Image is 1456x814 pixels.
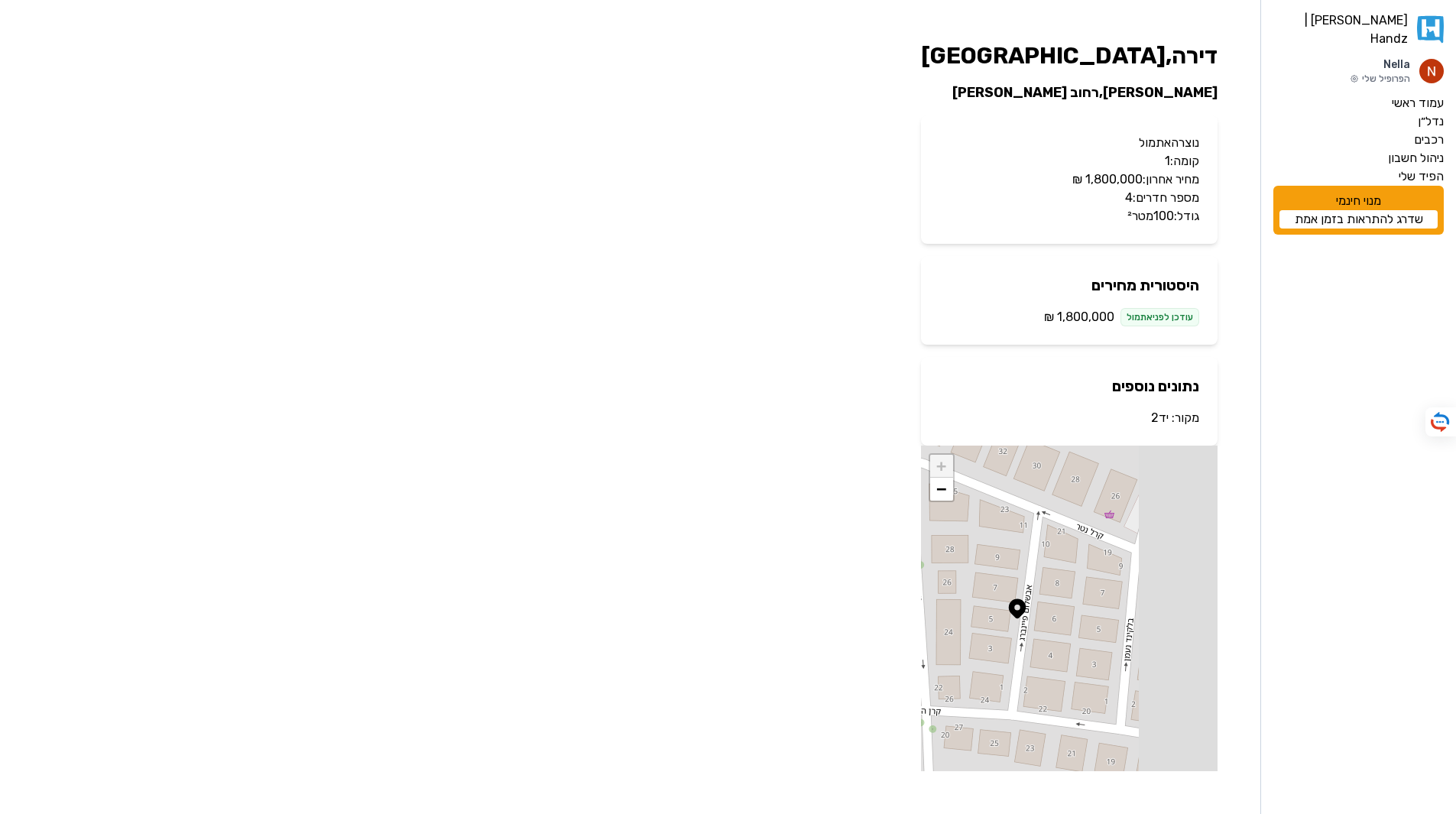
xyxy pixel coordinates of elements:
a: יד2 [1151,410,1169,425]
p: נוצרה אתמול [939,134,1199,152]
a: הפיד שלי [1273,167,1444,186]
span: − [936,479,946,498]
label: ניהול חשבון [1388,149,1444,167]
h2: נתונים נוספים [939,375,1199,397]
span: ‏1,800,000 ‏₪ [1044,308,1114,326]
a: ניהול חשבון [1273,149,1444,167]
p: גודל: 100 מטר² [939,207,1199,225]
a: Zoom out [930,478,953,501]
label: הפיד שלי [1399,167,1444,186]
h2: היסטורית מחירים [939,274,1199,296]
label: עמוד ראשי [1392,94,1444,112]
h1: דירה , [GEOGRAPHIC_DATA] [921,42,1218,70]
span: + [936,456,946,475]
p: Nella [1350,57,1410,73]
p: קומה: 1 [939,152,1199,170]
h2: [PERSON_NAME] , רחוב [PERSON_NAME] [921,82,1218,103]
img: Marker [1006,597,1029,620]
label: נדל״ן [1418,112,1444,131]
a: רכבים [1273,131,1444,149]
div: מנוי חינמי [1273,186,1444,235]
p: מחיר אחרון: ‏1,800,000 ‏₪ [939,170,1199,189]
p: מקור: [939,409,1199,427]
div: עודכן לפני אתמול [1120,308,1199,326]
a: עמוד ראשי [1273,94,1444,112]
a: נדל״ן [1273,112,1444,131]
a: תמונת פרופילNellaהפרופיל שלי [1273,57,1444,85]
p: מספר חדרים: 4 [939,189,1199,207]
label: רכבים [1414,131,1444,149]
a: [PERSON_NAME] | Handz [1273,11,1444,48]
img: תמונת פרופיל [1419,59,1444,83]
a: Zoom in [930,455,953,478]
a: שדרג להתראות בזמן אמת [1279,210,1438,229]
p: הפרופיל שלי [1350,73,1410,85]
